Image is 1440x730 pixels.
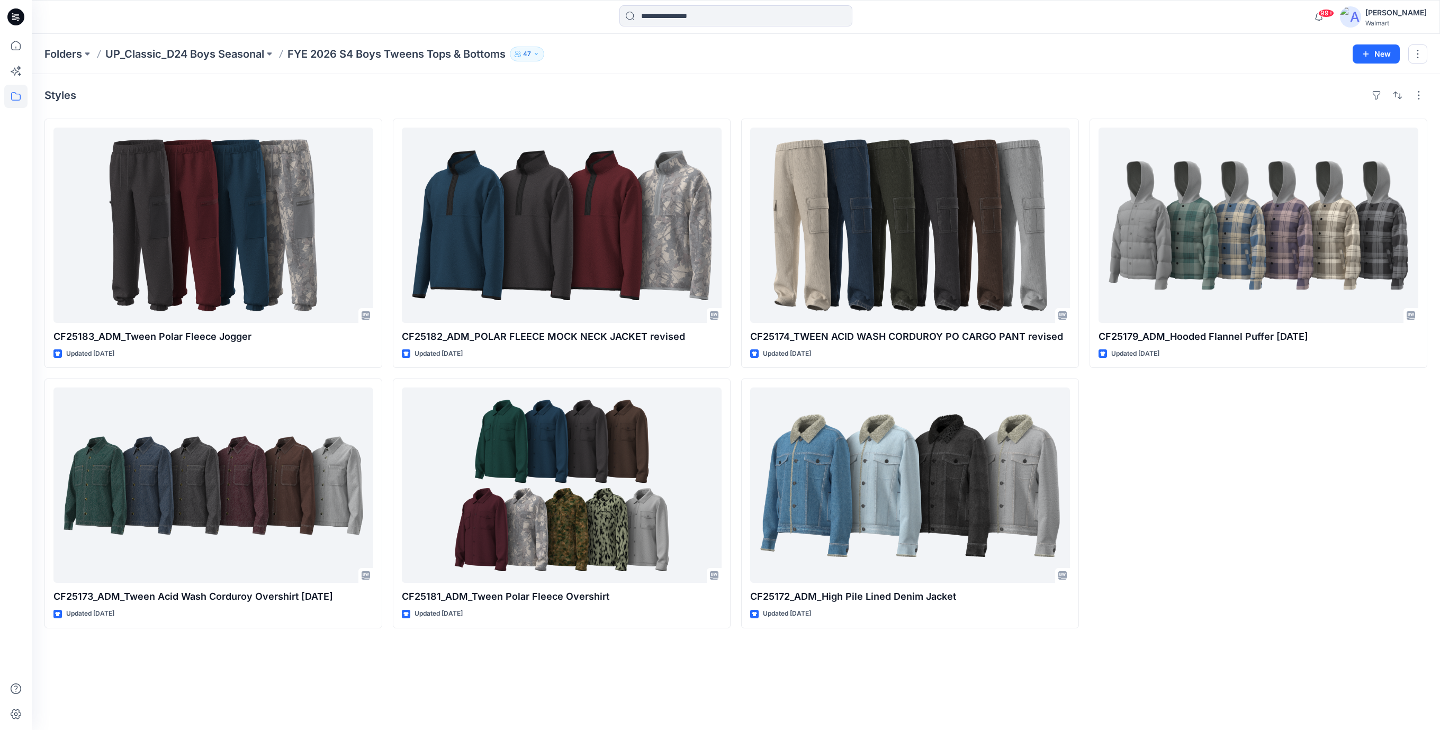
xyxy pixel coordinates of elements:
[750,128,1070,323] a: CF25174_TWEEN ACID WASH CORDUROY PO CARGO PANT revised
[105,47,264,61] a: UP_Classic_D24 Boys Seasonal
[510,47,544,61] button: 47
[415,348,463,359] p: Updated [DATE]
[66,608,114,619] p: Updated [DATE]
[1318,9,1334,17] span: 99+
[53,387,373,583] a: CF25173_ADM_Tween Acid Wash Corduroy Overshirt 06DEC24
[1365,19,1427,27] div: Walmart
[763,608,811,619] p: Updated [DATE]
[53,329,373,344] p: CF25183_ADM_Tween Polar Fleece Jogger
[415,608,463,619] p: Updated [DATE]
[402,329,722,344] p: CF25182_ADM_POLAR FLEECE MOCK NECK JACKET revised
[1099,329,1418,344] p: CF25179_ADM_Hooded Flannel Puffer [DATE]
[287,47,506,61] p: FYE 2026 S4 Boys Tweens Tops & Bottoms
[1340,6,1361,28] img: avatar
[1365,6,1427,19] div: [PERSON_NAME]
[1111,348,1159,359] p: Updated [DATE]
[1353,44,1400,64] button: New
[1099,128,1418,323] a: CF25179_ADM_Hooded Flannel Puffer 10JAN25
[750,387,1070,583] a: CF25172_ADM_High Pile Lined Denim Jacket
[402,589,722,604] p: CF25181_ADM_Tween Polar Fleece Overshirt
[66,348,114,359] p: Updated [DATE]
[523,48,531,60] p: 47
[763,348,811,359] p: Updated [DATE]
[402,387,722,583] a: CF25181_ADM_Tween Polar Fleece Overshirt
[53,128,373,323] a: CF25183_ADM_Tween Polar Fleece Jogger
[750,329,1070,344] p: CF25174_TWEEN ACID WASH CORDUROY PO CARGO PANT revised
[402,128,722,323] a: CF25182_ADM_POLAR FLEECE MOCK NECK JACKET revised
[750,589,1070,604] p: CF25172_ADM_High Pile Lined Denim Jacket
[44,47,82,61] a: Folders
[44,89,76,102] h4: Styles
[53,589,373,604] p: CF25173_ADM_Tween Acid Wash Corduroy Overshirt [DATE]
